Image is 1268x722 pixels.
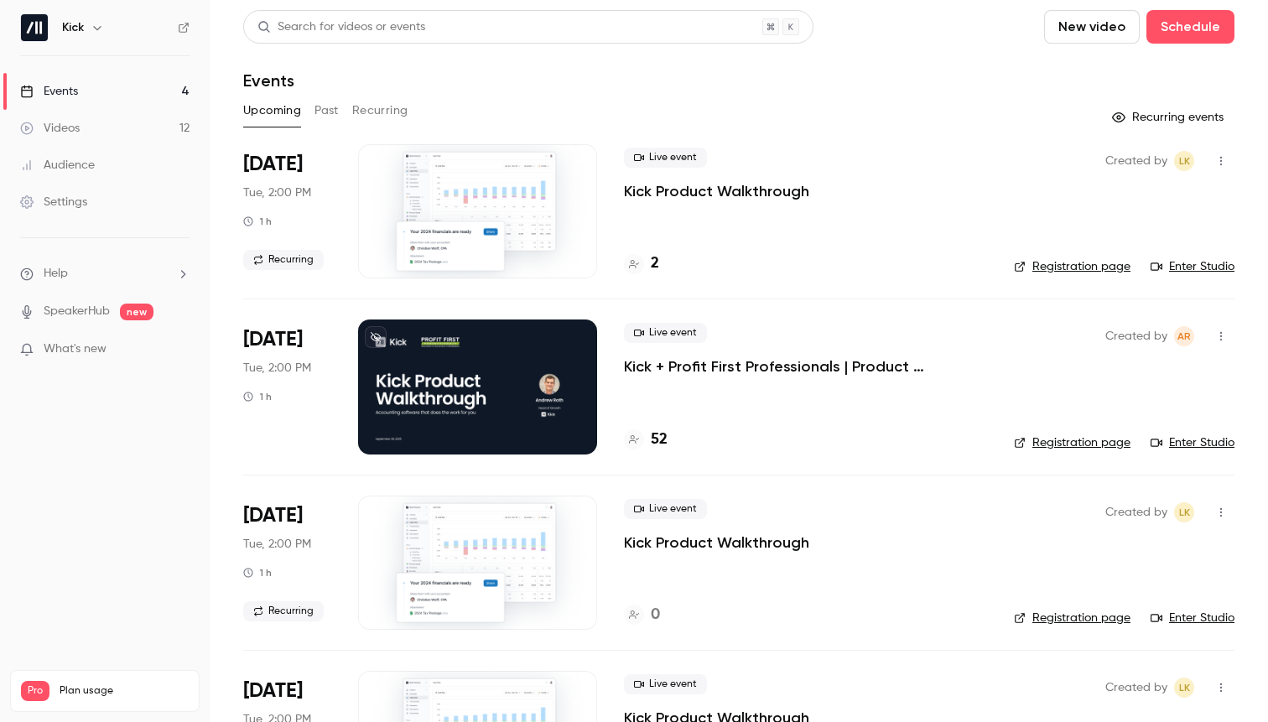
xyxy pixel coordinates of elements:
div: Audience [20,157,95,174]
div: Events [20,83,78,100]
span: Logan Kieller [1174,502,1194,522]
a: Enter Studio [1151,434,1234,451]
span: LK [1179,678,1190,698]
iframe: Noticeable Trigger [169,342,190,357]
a: Registration page [1014,258,1130,275]
div: 1 h [243,390,272,403]
button: Recurring [352,97,408,124]
h1: Events [243,70,294,91]
h4: 2 [651,252,659,275]
span: Created by [1105,678,1167,698]
div: Oct 7 Tue, 11:00 AM (America/Los Angeles) [243,496,331,630]
span: [DATE] [243,326,303,353]
h4: 0 [651,604,660,626]
div: Sep 30 Tue, 11:00 AM (America/Los Angeles) [243,144,331,278]
span: Andrew Roth [1174,326,1194,346]
span: Live event [624,499,707,519]
div: Settings [20,194,87,210]
span: Pro [21,681,49,701]
span: Recurring [243,601,324,621]
span: Tue, 2:00 PM [243,536,311,553]
a: Kick Product Walkthrough [624,181,809,201]
span: Logan Kieller [1174,678,1194,698]
span: Tue, 2:00 PM [243,360,311,377]
span: Help [44,265,68,283]
a: 52 [624,429,668,451]
a: Kick Product Walkthrough [624,532,809,553]
span: Created by [1105,151,1167,171]
span: Plan usage [60,684,189,698]
button: New video [1044,10,1140,44]
span: LK [1179,151,1190,171]
h4: 52 [651,429,668,451]
span: LK [1179,502,1190,522]
span: AR [1177,326,1191,346]
div: 1 h [243,215,272,228]
a: Registration page [1014,434,1130,451]
button: Upcoming [243,97,301,124]
span: [DATE] [243,678,303,704]
span: Live event [624,323,707,343]
div: Videos [20,120,80,137]
h6: Kick [62,19,84,36]
a: Kick + Profit First Professionals | Product Walkthrough [624,356,987,377]
span: Logan Kieller [1174,151,1194,171]
button: Schedule [1146,10,1234,44]
div: Search for videos or events [257,18,425,36]
span: Live event [624,674,707,694]
a: 0 [624,604,660,626]
div: Sep 30 Tue, 2:00 PM (America/Toronto) [243,319,331,454]
li: help-dropdown-opener [20,265,190,283]
button: Past [314,97,339,124]
a: 2 [624,252,659,275]
a: SpeakerHub [44,303,110,320]
span: [DATE] [243,151,303,178]
span: What's new [44,340,107,358]
span: Recurring [243,250,324,270]
span: [DATE] [243,502,303,529]
span: new [120,304,153,320]
img: Kick [21,14,48,41]
a: Enter Studio [1151,610,1234,626]
button: Recurring events [1104,104,1234,131]
a: Registration page [1014,610,1130,626]
span: Created by [1105,326,1167,346]
div: 1 h [243,566,272,579]
a: Enter Studio [1151,258,1234,275]
span: Tue, 2:00 PM [243,184,311,201]
span: Created by [1105,502,1167,522]
span: Live event [624,148,707,168]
